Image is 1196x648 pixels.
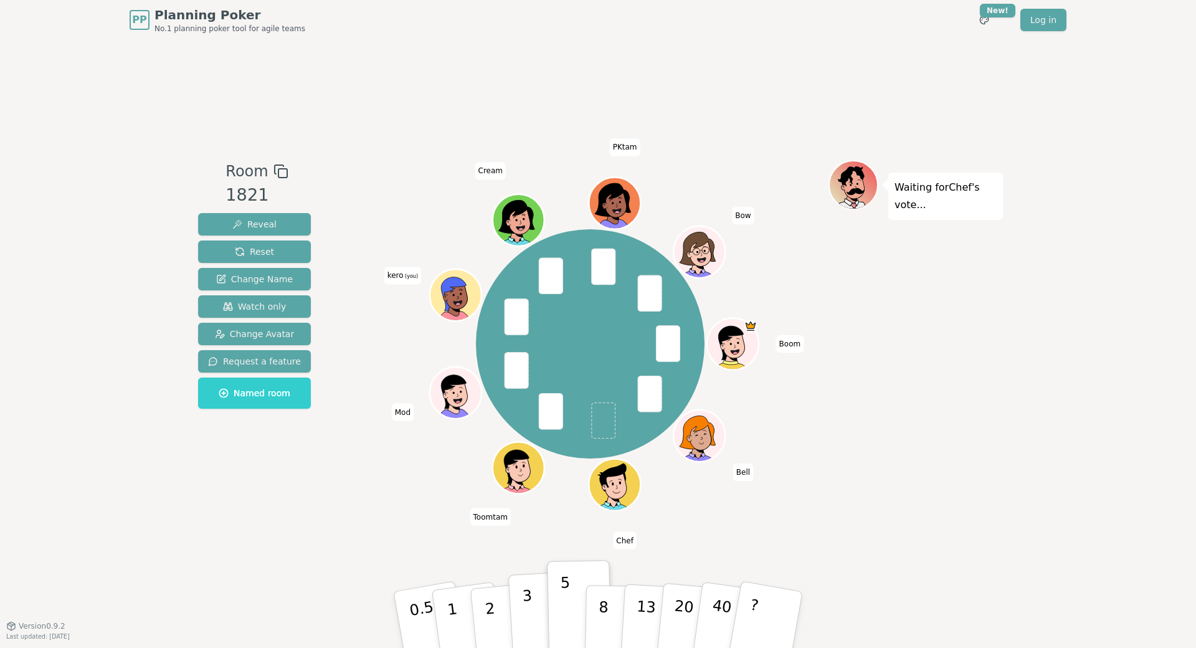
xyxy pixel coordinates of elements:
[973,9,995,31] button: New!
[198,350,311,373] button: Request a feature
[232,218,277,231] span: Reveal
[613,532,637,550] span: Click to change your name
[776,335,804,353] span: Click to change your name
[235,245,274,258] span: Reset
[384,267,421,284] span: Click to change your name
[215,328,295,340] span: Change Avatar
[1020,9,1066,31] a: Log in
[198,241,311,263] button: Reset
[744,320,757,333] span: Boom is the host
[216,273,293,285] span: Change Name
[154,6,305,24] span: Planning Poker
[198,378,311,409] button: Named room
[225,160,268,183] span: Room
[198,323,311,345] button: Change Avatar
[154,24,305,34] span: No.1 planning poker tool for agile teams
[732,207,754,224] span: Click to change your name
[475,162,506,179] span: Click to change your name
[733,464,753,481] span: Click to change your name
[130,6,305,34] a: PPPlanning PokerNo.1 planning poker tool for agile teams
[610,138,640,156] span: Click to change your name
[198,268,311,290] button: Change Name
[223,300,287,313] span: Watch only
[132,12,146,27] span: PP
[198,213,311,236] button: Reveal
[208,355,301,368] span: Request a feature
[6,633,70,640] span: Last updated: [DATE]
[19,621,65,631] span: Version 0.9.2
[198,295,311,318] button: Watch only
[980,4,1015,17] div: New!
[895,179,997,214] p: Waiting for Chef 's vote...
[404,274,419,279] span: (you)
[392,404,414,421] span: Click to change your name
[432,270,480,319] button: Click to change your avatar
[470,508,511,525] span: Click to change your name
[561,574,571,641] p: 5
[6,621,65,631] button: Version0.9.2
[219,387,290,399] span: Named room
[225,183,288,208] div: 1821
